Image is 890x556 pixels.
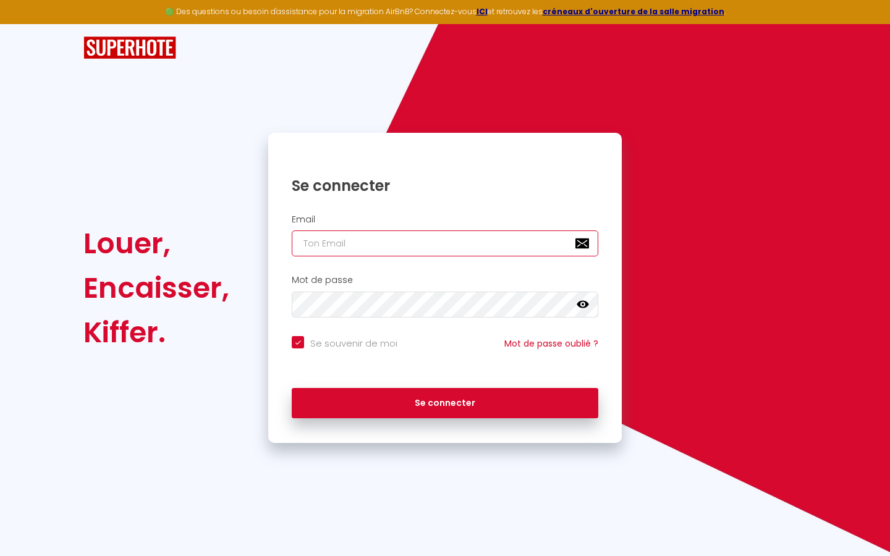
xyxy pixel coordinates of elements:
[292,275,598,285] h2: Mot de passe
[543,6,724,17] a: créneaux d'ouverture de la salle migration
[292,176,598,195] h1: Se connecter
[504,337,598,350] a: Mot de passe oublié ?
[292,230,598,256] input: Ton Email
[83,266,229,310] div: Encaisser,
[292,388,598,419] button: Se connecter
[10,5,47,42] button: Ouvrir le widget de chat LiveChat
[83,310,229,355] div: Kiffer.
[83,36,176,59] img: SuperHote logo
[477,6,488,17] a: ICI
[292,214,598,225] h2: Email
[83,221,229,266] div: Louer,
